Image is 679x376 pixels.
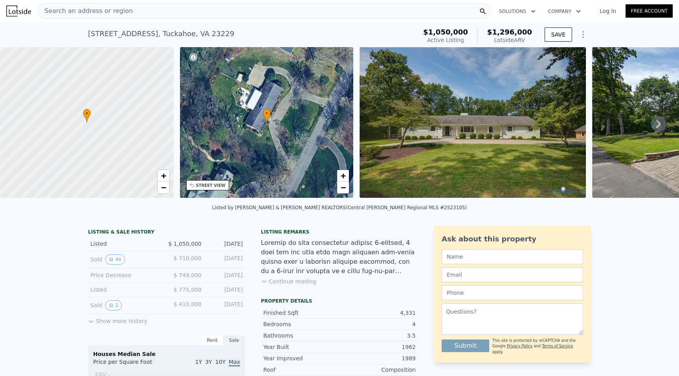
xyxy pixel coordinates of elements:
div: 1989 [339,354,416,362]
div: • [83,109,91,122]
div: Property details [261,298,418,304]
div: 4,331 [339,309,416,317]
div: Roof [263,366,339,374]
div: Sold [90,254,160,265]
span: 3Y [205,359,212,365]
div: 4 [339,320,416,328]
div: Sold [90,300,160,310]
div: Year Built [263,343,339,351]
div: STREET VIEW [196,183,226,188]
div: Loremip do sita consectetur adipisc 6-elitsed, 4 doei tem inc utla etdo magn aliquaen adm-venia q... [261,238,418,276]
button: Submit [442,339,489,352]
div: Listed by [PERSON_NAME] & [PERSON_NAME] REALTORS (Central [PERSON_NAME] Regional MLS #2523105) [212,205,467,210]
input: Email [442,267,583,282]
div: Bathrooms [263,332,339,339]
div: [DATE] [208,271,243,279]
div: [DATE] [208,240,243,248]
a: Privacy Policy [507,344,532,348]
a: Zoom out [337,182,349,193]
a: Free Account [626,4,673,18]
div: This site is protected by reCAPTCHA and the Google and apply. [492,338,583,355]
span: $ 749,000 [174,272,202,278]
span: $ 775,000 [174,287,202,293]
span: + [161,171,166,181]
div: Bedrooms [263,320,339,328]
span: Active Listing [427,37,464,43]
div: [DATE] [208,300,243,310]
div: • [263,109,271,122]
div: [DATE] [208,286,243,294]
span: + [341,171,346,181]
div: Ask about this property [442,234,583,245]
span: − [341,183,346,192]
div: 3.5 [339,332,416,339]
div: Listed [90,240,160,248]
span: $1,050,000 [423,28,468,36]
button: Continue reading [261,277,316,285]
span: − [161,183,166,192]
a: Zoom out [158,182,169,193]
div: Listed [90,286,160,294]
input: Name [442,249,583,264]
span: Max [229,359,240,367]
button: View historical data [105,300,122,310]
div: Houses Median Sale [93,350,240,358]
button: Show more history [88,314,147,325]
img: Sale: 169726916 Parcel: 99282512 [360,47,586,198]
div: 1962 [339,343,416,351]
div: Price per Square Foot [93,358,167,371]
div: Lotside ARV [487,36,532,44]
div: Year Improved [263,354,339,362]
div: Price Decrease [90,271,160,279]
button: Solutions [493,4,542,18]
span: • [263,110,271,117]
div: Listing remarks [261,229,418,235]
span: $1,296,000 [487,28,532,36]
div: Finished Sqft [263,309,339,317]
button: Show Options [575,27,591,42]
span: 10Y [215,359,226,365]
button: Company [542,4,587,18]
div: [DATE] [208,254,243,265]
img: Lotside [6,5,31,16]
a: Log In [590,7,626,15]
span: $ 710,000 [174,255,202,261]
input: Phone [442,285,583,300]
span: $ 410,000 [174,301,202,307]
span: $ 1,050,000 [168,241,202,247]
div: Composition [339,366,416,374]
a: Zoom in [337,170,349,182]
div: LISTING & SALE HISTORY [88,229,245,237]
a: Zoom in [158,170,169,182]
div: Sale [223,335,245,345]
div: [STREET_ADDRESS] , Tuckahoe , VA 23229 [88,28,234,39]
div: Rent [201,335,223,345]
span: 1Y [195,359,202,365]
span: • [83,110,91,117]
span: Search an address or region [38,6,133,16]
button: SAVE [545,27,572,42]
a: Terms of Service [542,344,573,348]
button: View historical data [105,254,125,265]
